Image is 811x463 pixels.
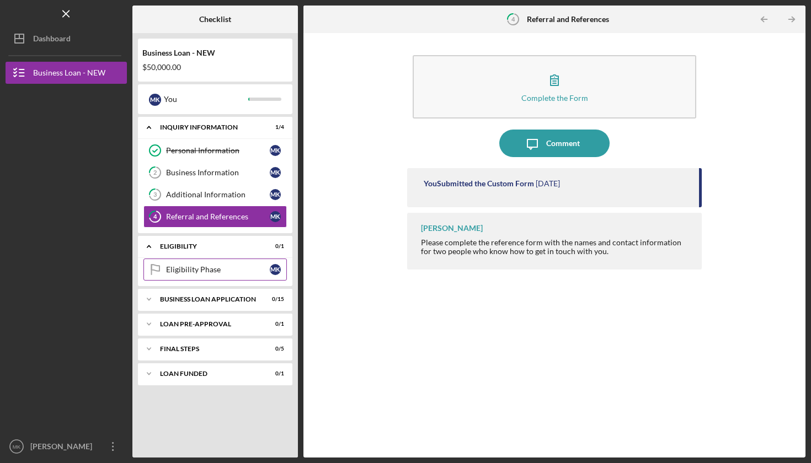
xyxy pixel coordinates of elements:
button: MK[PERSON_NAME] [6,435,127,457]
div: [PERSON_NAME] [421,224,483,233]
tspan: 4 [511,15,515,23]
div: You [164,90,248,109]
a: 4Referral and ReferencesMK [143,206,287,228]
button: Comment [499,130,610,157]
div: M K [270,211,281,222]
div: INQUIRY INFORMATION [160,124,257,131]
tspan: 2 [153,169,157,176]
div: M K [270,167,281,178]
div: Business Information [166,168,270,177]
div: 0 / 15 [264,296,284,303]
button: Complete the Form [413,55,696,119]
a: Eligibility PhaseMK [143,259,287,281]
div: Personal Information [166,146,270,155]
div: Business Loan - NEW [142,49,288,57]
div: Dashboard [33,28,71,52]
div: Complete the Form [521,94,588,102]
b: Checklist [199,15,231,24]
div: Business Loan - NEW [33,62,105,87]
div: You Submitted the Custom Form [424,179,534,188]
button: Business Loan - NEW [6,62,127,84]
div: 0 / 1 [264,243,284,250]
div: M K [270,189,281,200]
div: 0 / 1 [264,370,284,377]
div: [PERSON_NAME] [28,435,99,460]
div: FINAL STEPS [160,346,257,352]
b: Referral and References [527,15,609,24]
div: 0 / 1 [264,321,284,327]
div: LOAN PRE-APPROVAL [160,321,257,327]
a: Personal InformationMK [143,139,287,161]
div: M K [270,145,281,156]
time: 2025-09-23 17:28 [536,179,560,188]
div: Eligibility Phase [166,265,270,274]
tspan: 3 [153,191,157,198]
div: ELIGIBILITY [160,243,257,250]
div: BUSINESS LOAN APPLICATION [160,296,257,303]
div: M K [149,94,161,106]
div: Referral and References [166,212,270,221]
div: Comment [546,130,580,157]
button: Dashboard [6,28,127,50]
div: 0 / 5 [264,346,284,352]
div: Please complete the reference form with the names and contact information for two people who know... [421,238,691,256]
a: 3Additional InformationMK [143,184,287,206]
div: $50,000.00 [142,63,288,72]
a: 2Business InformationMK [143,161,287,184]
div: LOAN FUNDED [160,370,257,377]
div: 1 / 4 [264,124,284,131]
div: M K [270,264,281,275]
text: MK [13,444,21,450]
div: Additional Information [166,190,270,199]
tspan: 4 [153,213,157,220]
